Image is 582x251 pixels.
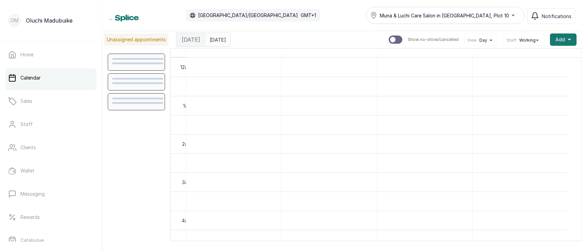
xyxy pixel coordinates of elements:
span: Day [479,38,487,43]
p: Rewards [20,214,40,221]
p: Wallet [20,167,34,174]
a: Messaging [5,184,96,204]
p: Staff [20,121,33,128]
div: 2am [181,140,193,148]
p: Show no-show/cancelled [408,37,459,42]
p: [GEOGRAPHIC_DATA]/[GEOGRAPHIC_DATA] [198,12,298,19]
a: Clients [5,138,96,157]
a: Rewards [5,208,96,227]
span: Oluchi [225,48,242,57]
p: Home [20,51,33,58]
p: Catalogue [20,237,44,244]
div: 4am [180,217,193,224]
p: Messaging [20,191,45,197]
a: Calendar [5,68,96,87]
span: View [467,38,477,43]
div: 3am [181,179,193,186]
div: ... [109,9,320,22]
button: ViewDay [467,38,495,43]
p: GMT+1 [301,12,316,19]
span: Staff [507,38,517,43]
span: Working [519,38,536,43]
div: [DATE] [176,33,206,46]
p: Calendar [20,74,41,81]
span: Ajoke [322,48,337,57]
p: Sales [20,98,32,104]
p: Clients [20,144,36,151]
span: Muna & Luchi Care Salon in [GEOGRAPHIC_DATA], Plot 10 [380,12,509,19]
span: [DATE] [182,36,200,44]
p: OM [11,17,18,24]
button: Muna & Luchi Care Salon in [GEOGRAPHIC_DATA], Plot 10 [366,7,524,24]
span: [PERSON_NAME] [499,48,541,57]
span: Add [555,36,565,43]
a: Catalogue [5,231,96,250]
div: 12am [179,64,193,71]
span: Notifications [542,13,571,20]
p: Unassigned appointments [104,33,168,46]
a: Sales [5,92,96,111]
p: Oluchi Madubuike [26,16,73,25]
a: Home [5,45,96,64]
a: Wallet [5,161,96,180]
button: Add [550,33,577,46]
button: StaffWorking [507,38,541,43]
div: 1am [182,102,193,109]
a: Staff [5,115,96,134]
button: Notifications [527,8,575,24]
span: Joy [419,48,430,57]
